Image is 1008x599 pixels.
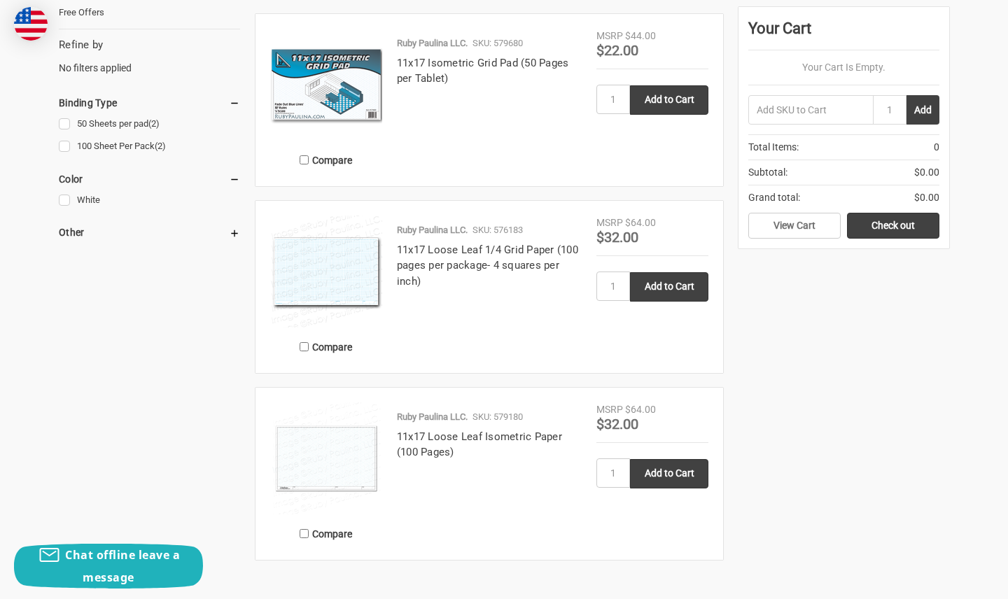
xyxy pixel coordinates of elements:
[748,95,873,125] input: Add SKU to Cart
[397,410,468,424] p: Ruby Paulina LLC.
[906,95,939,125] button: Add
[934,140,939,155] span: 0
[596,229,638,246] span: $32.00
[625,217,656,228] span: $64.00
[59,115,240,134] a: 50 Sheets per pad
[748,17,939,50] div: Your Cart
[397,36,468,50] p: Ruby Paulina LLC.
[596,216,623,230] div: MSRP
[59,137,240,156] a: 100 Sheet Per Pack
[914,190,939,205] span: $0.00
[397,57,569,85] a: 11x17 Isometric Grid Pad (50 Pages per Tablet)
[270,148,382,171] label: Compare
[625,404,656,415] span: $64.00
[148,118,160,129] span: (2)
[596,416,638,432] span: $32.00
[300,155,309,164] input: Compare
[748,60,939,75] p: Your Cart Is Empty.
[270,216,382,327] img: 11x17 Loose Leaf 1/4 Grid Paper (100 pages per package- 4 squares per inch)
[397,244,578,288] a: 11x17 Loose Leaf 1/4 Grid Paper (100 pages per package- 4 squares per inch)
[300,529,309,538] input: Compare
[59,37,240,75] div: No filters applied
[270,335,382,358] label: Compare
[914,165,939,180] span: $0.00
[625,30,656,41] span: $44.00
[397,223,468,237] p: Ruby Paulina LLC.
[748,213,841,239] a: View Cart
[270,402,382,514] img: 11x17 Loose Leaf Isometric Paper (100 Pages)
[472,410,523,424] p: SKU: 579180
[596,42,638,59] span: $22.00
[155,141,166,151] span: (2)
[65,547,180,585] span: Chat offline leave a message
[630,85,708,115] input: Add to Cart
[630,272,708,302] input: Add to Cart
[748,190,800,205] span: Grand total:
[472,36,523,50] p: SKU: 579680
[748,140,799,155] span: Total Items:
[397,430,562,459] a: 11x17 Loose Leaf Isometric Paper (100 Pages)
[14,544,203,589] button: Chat offline leave a message
[59,3,240,22] a: Free Offers
[472,223,523,237] p: SKU: 576183
[748,165,787,180] span: Subtotal:
[59,224,240,241] h5: Other
[270,29,382,141] img: 11x17 Isometric Grid Pad (50 Pages per Tablet)
[847,213,939,239] a: Check out
[59,171,240,188] h5: Color
[596,402,623,417] div: MSRP
[270,522,382,545] label: Compare
[300,342,309,351] input: Compare
[14,7,48,41] img: duty and tax information for United States
[59,191,240,210] a: White
[59,94,240,111] h5: Binding Type
[596,29,623,43] div: MSRP
[630,459,708,488] input: Add to Cart
[59,37,240,53] h5: Refine by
